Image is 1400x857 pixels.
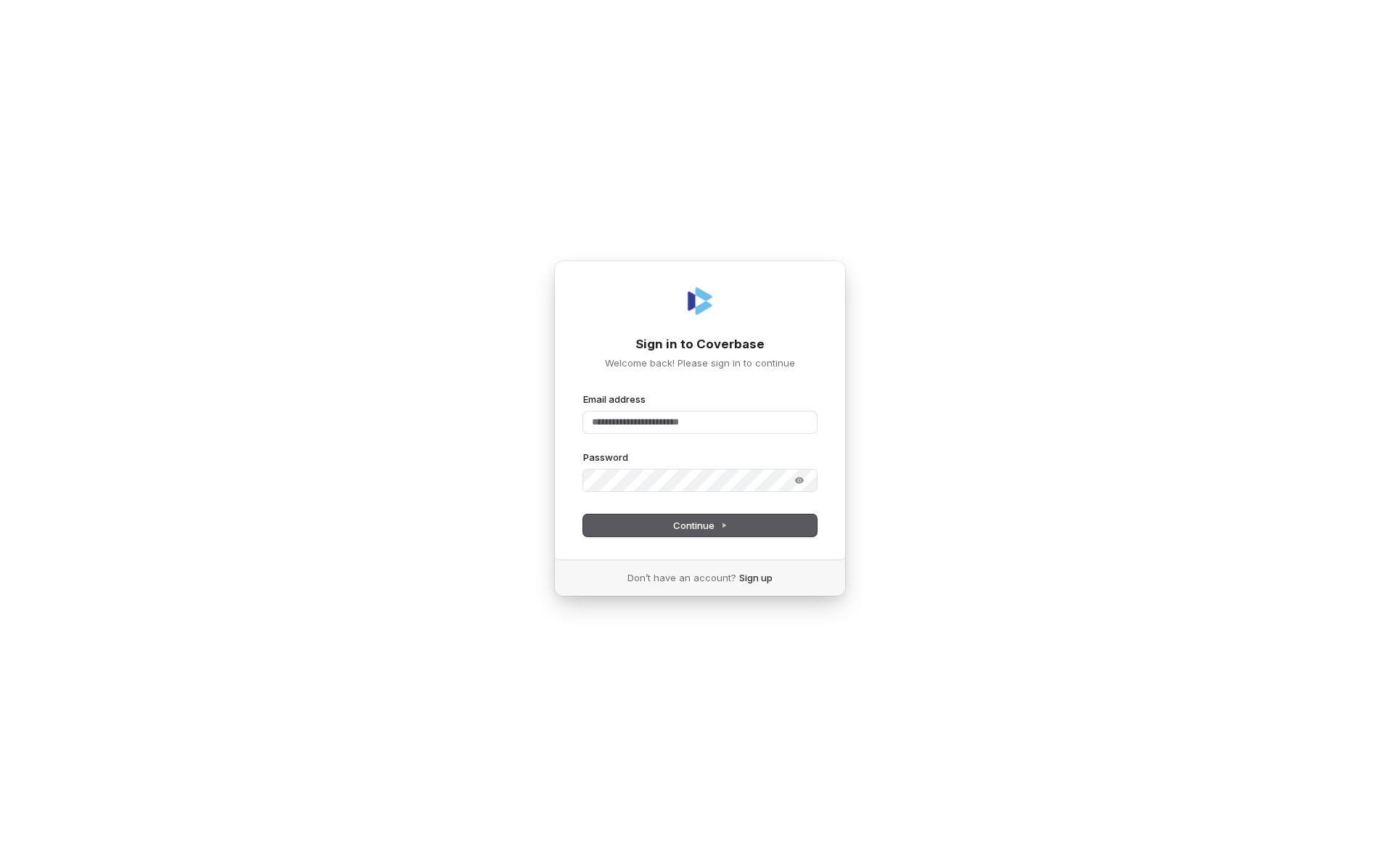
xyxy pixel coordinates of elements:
[583,451,628,464] label: Password
[627,571,736,584] span: Don’t have an account?
[583,393,646,406] label: Email address
[583,514,817,536] button: Continue
[673,519,728,532] span: Continue
[583,356,817,369] p: Welcome back! Please sign in to continue
[739,571,773,584] a: Sign up
[785,472,814,489] button: Show password
[583,336,817,353] h1: Sign in to Coverbase
[683,284,717,319] img: Coverbase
